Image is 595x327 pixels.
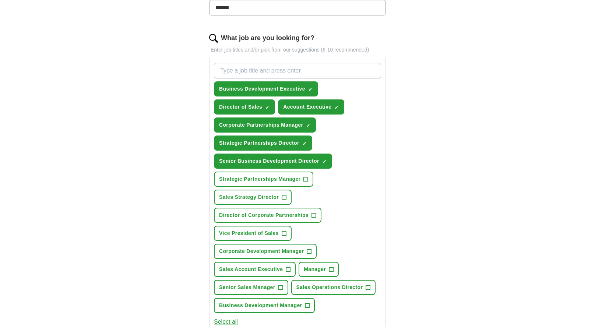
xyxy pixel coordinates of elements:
span: Director of Corporate Partnerships [219,211,309,219]
button: Sales Operations Director [291,280,376,295]
button: Senior Business Development Director✓ [214,154,332,169]
span: Strategic Partnerships Director [219,139,299,147]
span: ✓ [322,159,327,165]
span: Sales Operations Director [296,284,363,291]
button: Senior Sales Manager [214,280,288,295]
button: Sales Strategy Director [214,190,292,205]
span: ✓ [308,87,313,92]
button: Business Development Manager [214,298,315,313]
button: Director of Corporate Partnerships [214,208,321,223]
button: Select all [214,317,238,326]
button: Strategic Partnerships Manager [214,172,313,187]
button: Vice President of Sales [214,226,292,241]
span: ✓ [302,141,307,147]
span: Business Development Manager [219,302,302,309]
span: Senior Sales Manager [219,284,275,291]
span: ✓ [306,123,310,129]
span: Vice President of Sales [219,229,279,237]
span: Sales Account Executive [219,266,283,273]
button: Manager [299,262,339,277]
span: Strategic Partnerships Manager [219,175,300,183]
span: Account Executive [283,103,331,111]
button: Account Executive✓ [278,99,344,115]
span: Corporate Partnerships Manager [219,121,303,129]
button: Business Development Executive✓ [214,81,318,96]
button: Corporate Partnerships Manager✓ [214,117,316,133]
span: Business Development Executive [219,85,305,93]
span: Sales Strategy Director [219,193,279,201]
span: Manager [304,266,326,273]
button: Strategic Partnerships Director✓ [214,136,312,151]
span: Director of Sales [219,103,262,111]
p: Enter job titles and/or pick from our suggestions (6-10 recommended) [209,46,386,54]
input: Type a job title and press enter [214,63,381,78]
label: What job are you looking for? [221,33,314,43]
button: Sales Account Executive [214,262,296,277]
span: Corporate Development Manager [219,247,304,255]
button: Director of Sales✓ [214,99,275,115]
span: ✓ [334,105,339,110]
button: Corporate Development Manager [214,244,317,259]
span: ✓ [265,105,270,110]
span: Senior Business Development Director [219,157,319,165]
img: search.png [209,34,218,43]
